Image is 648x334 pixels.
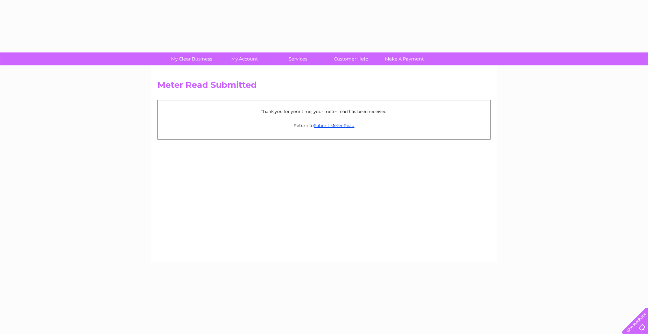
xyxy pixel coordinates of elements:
[314,123,354,128] a: Submit Meter Read
[322,52,380,65] a: Customer Help
[163,52,220,65] a: My Clear Business
[157,80,491,93] h2: Meter Read Submitted
[269,52,327,65] a: Services
[161,122,487,129] p: Return to
[375,52,433,65] a: Make A Payment
[161,108,487,115] p: Thank you for your time, your meter read has been received.
[216,52,274,65] a: My Account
